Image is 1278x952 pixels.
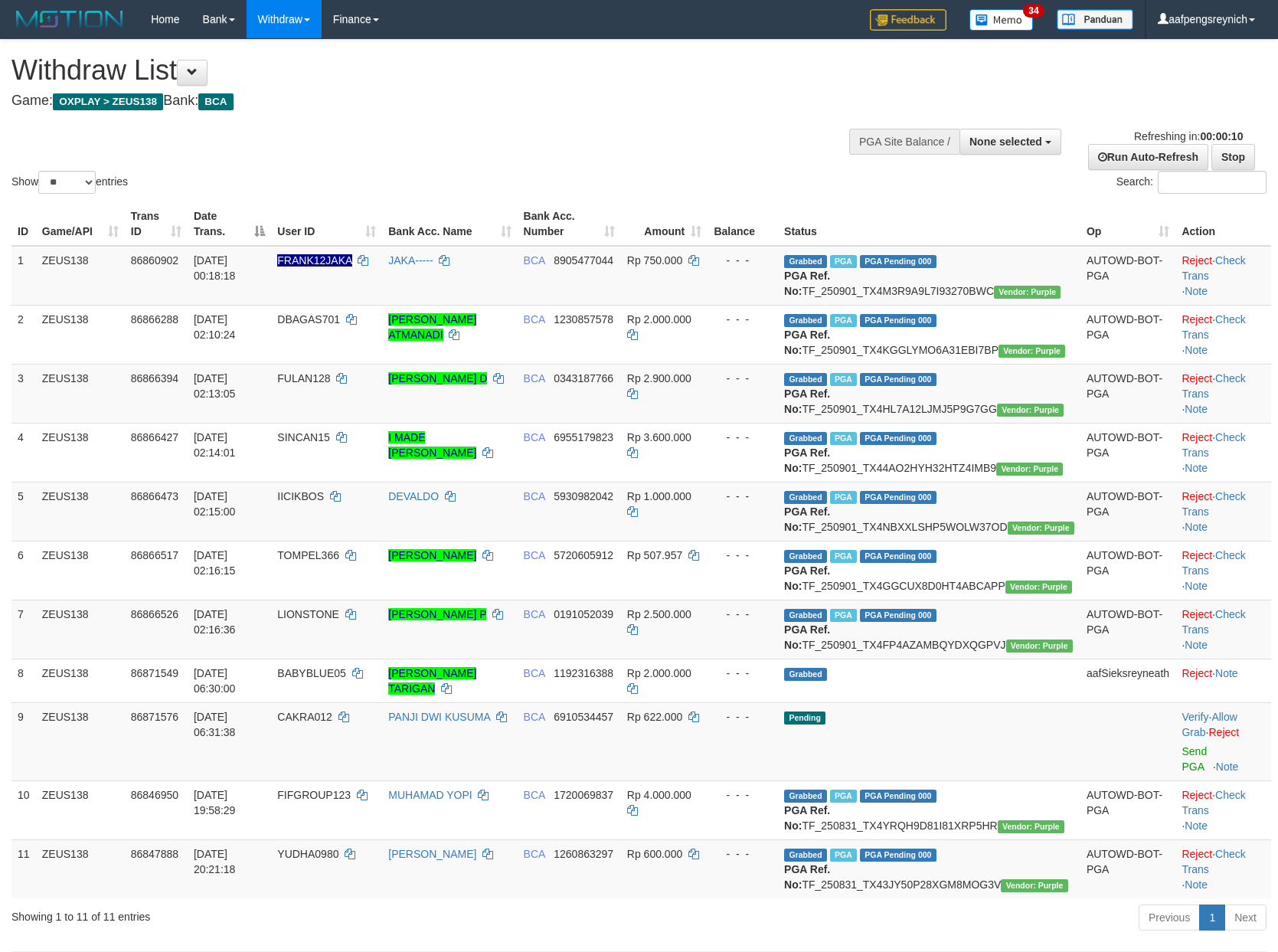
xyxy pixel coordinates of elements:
[1080,780,1176,839] td: AUTOWD-BOT-PGA
[131,372,178,384] span: 86866394
[627,313,691,326] span: Rp 2.000.000
[194,431,236,459] span: [DATE] 02:14:01
[778,839,1080,898] td: TF_250831_TX43JY50P28XGM8MOG3V
[830,491,857,504] span: Marked by aafpengsreynich
[784,373,827,386] span: Grabbed
[627,608,691,620] span: Rp 2.500.000
[11,423,36,482] td: 4
[1134,130,1243,142] span: Refreshing in:
[627,848,682,860] span: Rp 600.000
[524,313,545,326] span: BCA
[388,313,476,341] a: [PERSON_NAME] ATMANADI
[277,667,346,679] span: BABYBLUE05
[131,711,178,723] span: 86871576
[1182,789,1245,816] a: Check Trans
[996,463,1063,476] span: Vendor URL: https://trx4.1velocity.biz
[627,711,682,723] span: Rp 622.000
[11,482,36,541] td: 5
[188,202,271,246] th: Date Trans.: activate to sort column descending
[1185,639,1208,651] a: Note
[11,171,128,194] label: Show entries
[778,202,1080,246] th: Status
[784,623,830,651] b: PGA Ref. No:
[1175,702,1271,780] td: · ·
[1185,344,1208,356] a: Note
[860,609,936,622] span: PGA Pending
[1080,839,1176,898] td: AUTOWD-BOT-PGA
[714,312,772,327] div: - - -
[1080,541,1176,600] td: AUTOWD-BOT-PGA
[1182,313,1212,326] a: Reject
[388,254,433,267] a: JAKA-----
[959,129,1061,155] button: None selected
[125,202,188,246] th: Trans ID: activate to sort column ascending
[784,609,827,622] span: Grabbed
[194,254,236,282] span: [DATE] 00:18:18
[1175,780,1271,839] td: · ·
[830,550,857,563] span: Marked by aafpengsreynich
[1224,905,1267,931] a: Next
[778,780,1080,839] td: TF_250831_TX4YRQH9D81I81XRP5HR
[194,372,236,400] span: [DATE] 02:13:05
[994,286,1061,299] span: Vendor URL: https://trx4.1velocity.biz
[1182,667,1212,679] a: Reject
[1158,171,1267,194] input: Search:
[969,136,1042,148] span: None selected
[194,608,236,636] span: [DATE] 02:16:36
[36,482,125,541] td: ZEUS138
[1080,423,1176,482] td: AUTOWD-BOT-PGA
[1182,490,1212,502] a: Reject
[131,490,178,502] span: 86866473
[554,848,613,860] span: Copy 1260863297 to clipboard
[554,667,613,679] span: Copy 1192316388 to clipboard
[1080,364,1176,423] td: AUTOWD-BOT-PGA
[784,314,827,327] span: Grabbed
[36,600,125,659] td: ZEUS138
[554,711,613,723] span: Copy 6910534457 to clipboard
[860,255,936,268] span: PGA Pending
[524,549,545,561] span: BCA
[388,848,476,860] a: [PERSON_NAME]
[524,490,545,502] span: BCA
[627,254,682,267] span: Rp 750.000
[1208,726,1239,738] a: Reject
[627,431,691,443] span: Rp 3.600.000
[1116,171,1267,194] label: Search:
[36,702,125,780] td: ZEUS138
[1185,285,1208,297] a: Note
[194,313,236,341] span: [DATE] 02:10:24
[1182,711,1208,723] a: Verify
[1182,711,1237,738] a: Allow Grab
[830,849,857,862] span: Marked by aafnoeunsreypich
[714,371,772,386] div: - - -
[194,711,236,738] span: [DATE] 06:31:38
[131,608,178,620] span: 86866526
[997,404,1064,417] span: Vendor URL: https://trx4.1velocity.biz
[714,787,772,803] div: - - -
[1200,130,1243,142] strong: 00:00:10
[627,789,691,801] span: Rp 4.000.000
[11,305,36,364] td: 2
[524,254,545,267] span: BCA
[784,849,827,862] span: Grabbed
[830,255,857,268] span: Marked by aafpengsreynich
[1057,9,1133,30] img: panduan.png
[1182,431,1245,459] a: Check Trans
[784,712,825,725] span: Pending
[1175,423,1271,482] td: · ·
[778,541,1080,600] td: TF_250901_TX4GGCUX8D0HT4ABCAPP
[714,709,772,725] div: - - -
[1139,905,1200,931] a: Previous
[1080,600,1176,659] td: AUTOWD-BOT-PGA
[524,789,545,801] span: BCA
[194,789,236,816] span: [DATE] 19:58:29
[382,202,517,246] th: Bank Acc. Name: activate to sort column ascending
[1005,581,1072,594] span: Vendor URL: https://trx4.1velocity.biz
[1182,254,1212,267] a: Reject
[524,711,545,723] span: BCA
[194,490,236,518] span: [DATE] 02:15:00
[11,8,128,31] img: MOTION_logo.png
[554,490,613,502] span: Copy 5930982042 to clipboard
[554,789,613,801] span: Copy 1720069837 to clipboard
[1185,820,1208,832] a: Note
